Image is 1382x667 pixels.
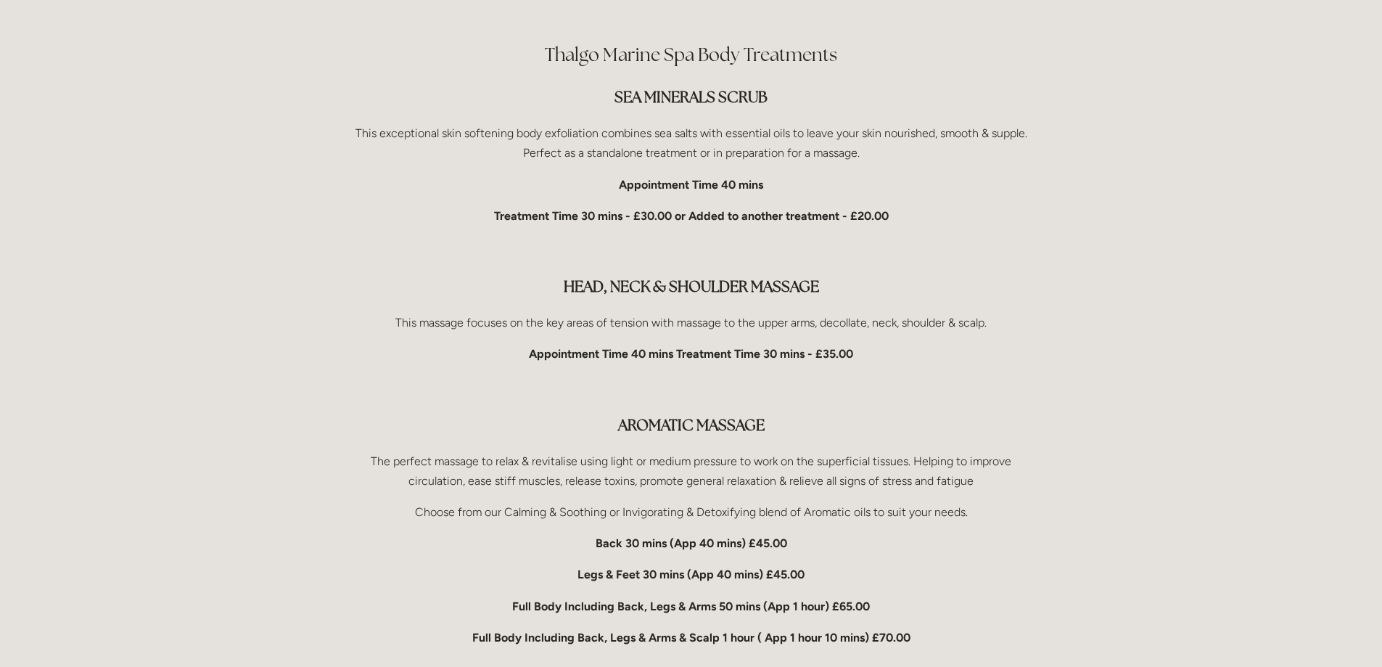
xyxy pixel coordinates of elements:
strong: Back 30 mins (App 40 mins) £45.00 [596,536,787,550]
strong: HEAD, NECK & SHOULDER MASSAGE [564,277,819,296]
strong: Appointment Time 40 mins [619,178,763,192]
strong: Full Body Including Back, Legs & Arms 50 mins (App 1 hour) £65.00 [512,600,870,613]
p: This exceptional skin softening body exfoliation combines sea salts with essential oils to leave ... [345,123,1038,163]
strong: Full Body Including Back, Legs & Arms & Scalp 1 hour ( App 1 hour 10 mins) £70.00 [472,631,910,645]
p: Choose from our Calming & Soothing or Invigorating & Detoxifying blend of Aromatic oils to suit y... [345,502,1038,522]
p: The perfect massage to relax & revitalise using light or medium pressure to work on the superfici... [345,451,1038,491]
strong: Appointment Time 40 mins Treatment Time 30 mins - £35.00 [529,347,853,361]
strong: Legs & Feet 30 mins (App 40 mins) £45.00 [577,568,805,581]
strong: Treatment Time 30 mins - £30.00 or Added to another treatment - £20.00 [494,209,889,223]
strong: SEA MINERALS SCRUB [614,87,768,107]
h2: Thalgo Marine Spa Body Treatments [345,17,1038,67]
p: This massage focuses on the key areas of tension with massage to the upper arms, decollate, neck,... [345,313,1038,332]
strong: AROMATIC MASSAGE [618,415,765,435]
